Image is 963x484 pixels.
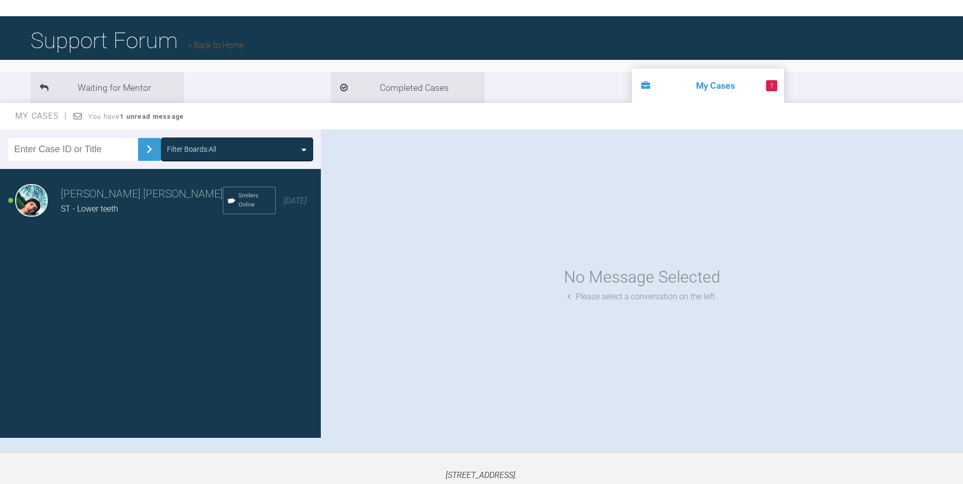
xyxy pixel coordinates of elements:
[141,141,157,157] img: chevronRight.28bd32b0.svg
[15,184,48,217] img: Jimena Vallina Cuesta
[284,196,307,205] span: [DATE]
[61,186,223,203] h3: [PERSON_NAME] [PERSON_NAME]
[331,72,483,103] li: Completed Cases
[167,144,216,155] div: Filter Boards: All
[239,191,271,210] span: Smilers Online
[88,113,184,120] span: You have
[188,41,244,50] a: Back to Home
[30,72,183,103] li: Waiting for Mentor
[632,68,784,103] li: My Cases
[30,23,244,58] h1: Support Forum
[568,290,717,303] div: Please select a conversation on the left.
[8,138,138,161] input: Enter Case ID or Title
[766,80,777,91] span: 1
[120,113,184,120] strong: 1 unread message
[61,204,118,214] span: ST - Lower teeth
[564,264,720,290] div: No Message Selected
[15,111,68,121] span: My Cases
